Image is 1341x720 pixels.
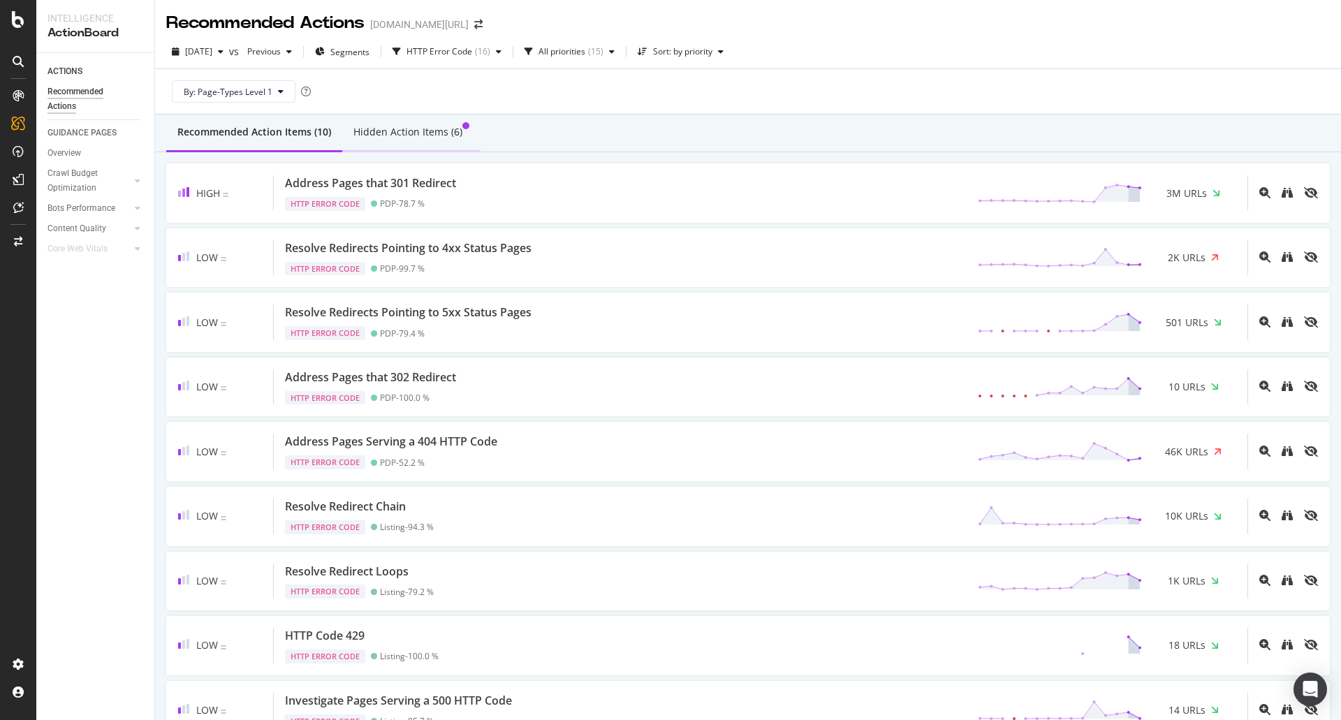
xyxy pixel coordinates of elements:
div: binoculars [1282,639,1293,650]
div: Content Quality [47,221,106,236]
div: Overview [47,146,81,161]
div: PDP - 100.0 % [380,392,430,403]
div: eye-slash [1304,639,1318,650]
span: 46K URLs [1165,445,1208,459]
div: Recommended Actions [47,85,131,114]
img: Equal [221,257,226,261]
button: All priorities(15) [519,41,620,63]
div: binoculars [1282,704,1293,715]
div: binoculars [1282,316,1293,328]
img: Equal [221,580,226,585]
div: magnifying-glass-plus [1259,575,1270,586]
div: ( 16 ) [475,47,490,56]
div: PDP - 79.4 % [380,328,425,339]
div: magnifying-glass-plus [1259,639,1270,650]
span: By: Page-Types Level 1 [184,86,272,98]
span: Low [196,380,218,393]
div: ( 15 ) [588,47,603,56]
button: HTTP Error Code(16) [387,41,507,63]
a: binoculars [1282,509,1293,522]
img: Equal [221,710,226,714]
span: Low [196,316,218,329]
div: HTTP Error Code [406,47,472,56]
span: High [196,186,220,200]
a: Overview [47,146,145,161]
div: ActionBoard [47,25,143,41]
a: GUIDANCE PAGES [47,126,145,140]
a: binoculars [1282,380,1293,393]
div: Hidden Action Items (6) [353,125,462,139]
a: binoculars [1282,638,1293,652]
button: Segments [309,41,375,63]
div: HTTP Code 429 [285,628,365,644]
div: binoculars [1282,251,1293,263]
a: binoculars [1282,316,1293,329]
a: Bots Performance [47,201,131,216]
div: binoculars [1282,187,1293,198]
div: magnifying-glass-plus [1259,704,1270,715]
div: PDP - 78.7 % [380,198,425,209]
div: HTTP Error Code [285,391,365,405]
div: Core Web Vitals [47,242,108,256]
span: Low [196,445,218,458]
span: 1K URLs [1168,574,1206,588]
a: Content Quality [47,221,131,236]
img: Equal [221,516,226,520]
img: Equal [221,451,226,455]
div: Resolve Redirect Chain [285,499,406,515]
div: All priorities [538,47,585,56]
div: Listing - 79.2 % [380,587,434,597]
span: Segments [330,46,369,58]
div: Resolve Redirects Pointing to 4xx Status Pages [285,240,532,256]
span: Low [196,638,218,652]
div: magnifying-glass-plus [1259,446,1270,457]
div: Address Pages that 301 Redirect [285,175,456,191]
button: By: Page-Types Level 1 [172,80,295,103]
div: eye-slash [1304,510,1318,521]
span: Previous [242,45,281,57]
div: HTTP Error Code [285,649,365,663]
div: HTTP Error Code [285,326,365,340]
img: Equal [221,322,226,326]
span: Low [196,574,218,587]
div: GUIDANCE PAGES [47,126,117,140]
span: 2025 Aug. 29th [185,45,212,57]
a: Core Web Vitals [47,242,131,256]
div: magnifying-glass-plus [1259,187,1270,198]
img: Equal [223,193,228,197]
span: 2K URLs [1168,251,1206,265]
span: 501 URLs [1166,316,1208,330]
div: binoculars [1282,510,1293,521]
span: 14 URLs [1168,703,1206,717]
div: HTTP Error Code [285,585,365,598]
img: Equal [221,645,226,649]
div: Recommended Actions [166,11,365,35]
a: Crawl Budget Optimization [47,166,131,196]
div: HTTP Error Code [285,262,365,276]
span: Low [196,251,218,264]
div: PDP - 99.7 % [380,263,425,274]
div: magnifying-glass-plus [1259,316,1270,328]
span: Low [196,509,218,522]
span: Low [196,703,218,717]
div: eye-slash [1304,704,1318,715]
a: ACTIONS [47,64,145,79]
div: ACTIONS [47,64,82,79]
div: Recommended Action Items (10) [177,125,331,139]
div: eye-slash [1304,187,1318,198]
div: Bots Performance [47,201,115,216]
div: binoculars [1282,381,1293,392]
div: eye-slash [1304,251,1318,263]
div: Resolve Redirects Pointing to 5xx Status Pages [285,304,532,321]
div: HTTP Error Code [285,455,365,469]
div: Address Pages that 302 Redirect [285,369,456,385]
div: magnifying-glass-plus [1259,381,1270,392]
div: Intelligence [47,11,143,25]
button: Sort: by priority [632,41,729,63]
span: 10K URLs [1165,509,1208,523]
div: eye-slash [1304,575,1318,586]
div: Sort: by priority [653,47,712,56]
div: eye-slash [1304,316,1318,328]
span: 18 URLs [1168,638,1206,652]
div: Listing - 100.0 % [380,651,439,661]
